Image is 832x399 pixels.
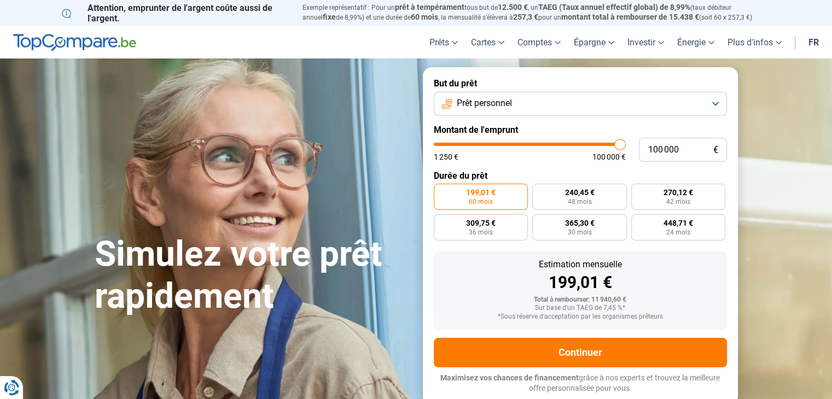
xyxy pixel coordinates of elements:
a: Énergie [671,26,721,58]
span: € [713,145,718,155]
span: montant total à rembourser de 15.438 € [561,13,699,21]
span: 42 mois [666,198,690,205]
span: 1 250 € [434,153,458,161]
span: 365,30 € [565,219,594,227]
p: Attention, emprunter de l'argent coûte aussi de l'argent. [62,3,289,24]
span: 12.500 € [498,3,528,11]
span: 199,01 € [466,189,496,196]
a: Cartes [464,26,511,58]
a: Investir [621,26,671,58]
label: But du prêt [434,78,727,89]
span: 60 mois [469,198,493,205]
span: fixe [323,13,336,21]
img: TopCompare [13,34,136,51]
p: grâce à nos experts et trouvez la meilleure offre personnalisée pour vous. [434,373,727,394]
p: Exemple représentatif : Pour un tous but de , un (taux débiteur annuel de 8,99%) et une durée de ... [302,3,771,22]
a: Épargne [567,26,621,58]
span: 257,3 € [513,13,538,21]
a: Comptes [511,26,567,58]
span: 36 mois [469,229,493,236]
button: Prêt personnel [434,92,727,116]
span: 448,71 € [664,219,693,227]
span: 270,12 € [664,189,693,196]
span: 48 mois [567,198,591,205]
a: fr [802,26,825,58]
div: Sur base d'un TAEG de 7,45 %* [443,304,718,312]
span: Maximisez vos chances de financement [440,373,579,382]
span: 100 000 € [592,153,626,161]
div: *Sous réserve d'acceptation par les organismes prêteurs [443,313,718,321]
div: 199,01 € [443,274,718,291]
span: Prêt personnel [457,97,512,109]
div: Total à rembourser: 11 940,60 € [443,296,718,304]
a: Plus d'infos [721,26,788,58]
div: Estimation mensuelle [443,260,718,269]
label: Montant de l'emprunt [434,125,727,135]
label: Durée du prêt [434,171,727,181]
button: Continuer [434,338,727,367]
span: 30 mois [567,229,591,236]
a: Prêts [423,26,464,58]
span: TAEG (Taux annuel effectif global) de 8,99% [538,3,690,11]
span: 240,45 € [565,189,594,196]
span: 60 mois [411,13,438,21]
span: 24 mois [666,229,690,236]
span: prêt à tempérament [395,3,464,11]
span: 309,75 € [466,219,496,227]
h1: Simulez votre prêt rapidement [95,233,410,318]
